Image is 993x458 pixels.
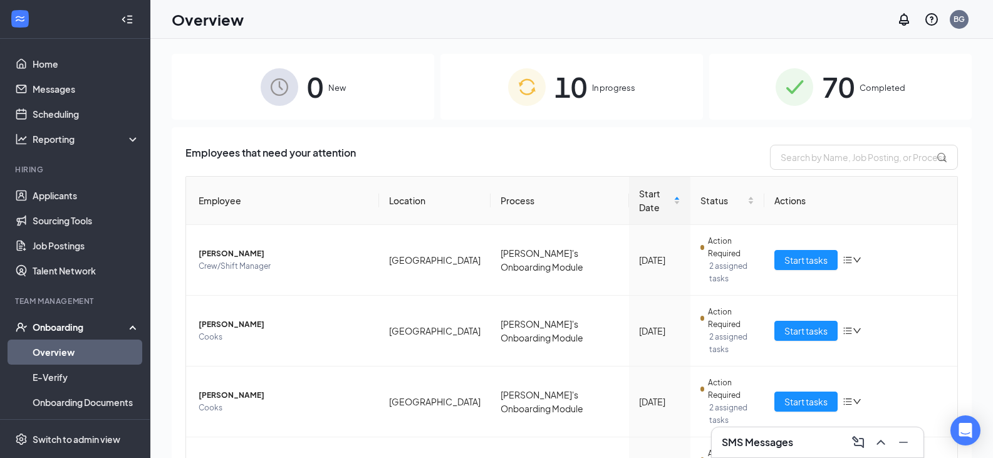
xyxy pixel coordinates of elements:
[33,133,140,145] div: Reporting
[15,133,28,145] svg: Analysis
[172,9,244,30] h1: Overview
[33,208,140,233] a: Sourcing Tools
[784,253,828,267] span: Start tasks
[15,296,137,306] div: Team Management
[639,253,680,267] div: [DATE]
[33,321,129,333] div: Onboarding
[14,13,26,25] svg: WorkstreamLogo
[639,395,680,409] div: [DATE]
[853,256,861,264] span: down
[33,183,140,208] a: Applicants
[722,435,793,449] h3: SMS Messages
[33,101,140,127] a: Scheduling
[379,177,491,225] th: Location
[33,415,140,440] a: Activity log
[33,51,140,76] a: Home
[33,365,140,390] a: E-Verify
[199,389,369,402] span: [PERSON_NAME]
[33,233,140,258] a: Job Postings
[954,14,965,24] div: BG
[491,177,629,225] th: Process
[33,76,140,101] a: Messages
[199,260,369,273] span: Crew/Shift Manager
[700,194,745,207] span: Status
[491,367,629,437] td: [PERSON_NAME]'s Onboarding Module
[33,433,120,445] div: Switch to admin view
[764,177,957,225] th: Actions
[843,326,853,336] span: bars
[708,235,754,260] span: Action Required
[897,12,912,27] svg: Notifications
[690,177,764,225] th: Status
[848,432,868,452] button: ComposeMessage
[853,326,861,335] span: down
[639,324,680,338] div: [DATE]
[592,81,635,94] span: In progress
[199,247,369,260] span: [PERSON_NAME]
[708,377,754,402] span: Action Required
[822,65,855,108] span: 70
[950,415,980,445] div: Open Intercom Messenger
[770,145,958,170] input: Search by Name, Job Posting, or Process
[15,321,28,333] svg: UserCheck
[554,65,587,108] span: 10
[709,402,754,427] span: 2 assigned tasks
[774,250,838,270] button: Start tasks
[709,331,754,356] span: 2 assigned tasks
[379,225,491,296] td: [GEOGRAPHIC_DATA]
[843,397,853,407] span: bars
[307,65,323,108] span: 0
[199,318,369,331] span: [PERSON_NAME]
[873,435,888,450] svg: ChevronUp
[871,432,891,452] button: ChevronUp
[860,81,905,94] span: Completed
[121,13,133,26] svg: Collapse
[774,321,838,341] button: Start tasks
[491,225,629,296] td: [PERSON_NAME]'s Onboarding Module
[774,392,838,412] button: Start tasks
[328,81,346,94] span: New
[33,390,140,415] a: Onboarding Documents
[639,187,671,214] span: Start Date
[491,296,629,367] td: [PERSON_NAME]'s Onboarding Module
[924,12,939,27] svg: QuestionInfo
[709,260,754,285] span: 2 assigned tasks
[784,324,828,338] span: Start tasks
[33,340,140,365] a: Overview
[33,258,140,283] a: Talent Network
[379,296,491,367] td: [GEOGRAPHIC_DATA]
[784,395,828,409] span: Start tasks
[708,306,754,331] span: Action Required
[199,402,369,414] span: Cooks
[851,435,866,450] svg: ComposeMessage
[843,255,853,265] span: bars
[186,177,379,225] th: Employee
[199,331,369,343] span: Cooks
[853,397,861,406] span: down
[896,435,911,450] svg: Minimize
[893,432,913,452] button: Minimize
[379,367,491,437] td: [GEOGRAPHIC_DATA]
[15,164,137,175] div: Hiring
[185,145,356,170] span: Employees that need your attention
[15,433,28,445] svg: Settings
